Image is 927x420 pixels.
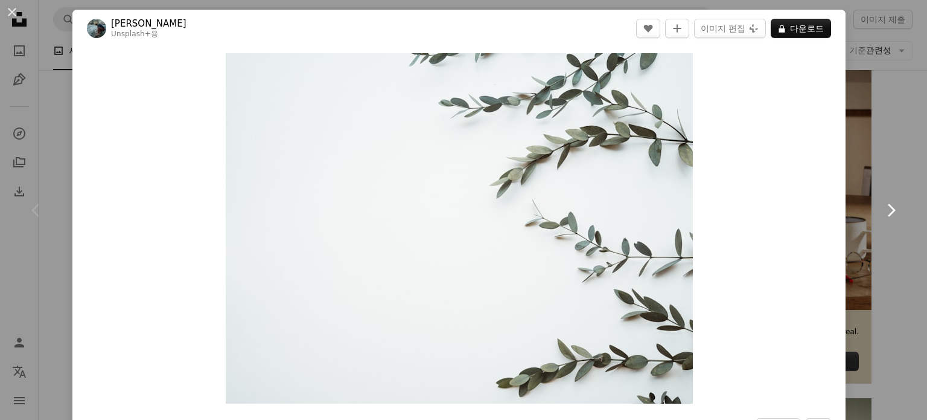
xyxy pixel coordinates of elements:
[111,18,186,30] a: [PERSON_NAME]
[111,30,186,39] div: 용
[111,30,151,38] a: Unsplash+
[665,19,689,38] button: 컬렉션에 추가
[226,53,693,404] img: 녹색 잎이 잔뜩 있는 흰색 배경
[855,152,927,268] a: 다음
[636,19,660,38] button: 좋아요
[87,19,106,38] img: Annie Spratt의 프로필로 이동
[226,53,693,404] button: 이 이미지 확대
[771,19,831,38] button: 다운로드
[694,19,766,38] button: 이미지 편집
